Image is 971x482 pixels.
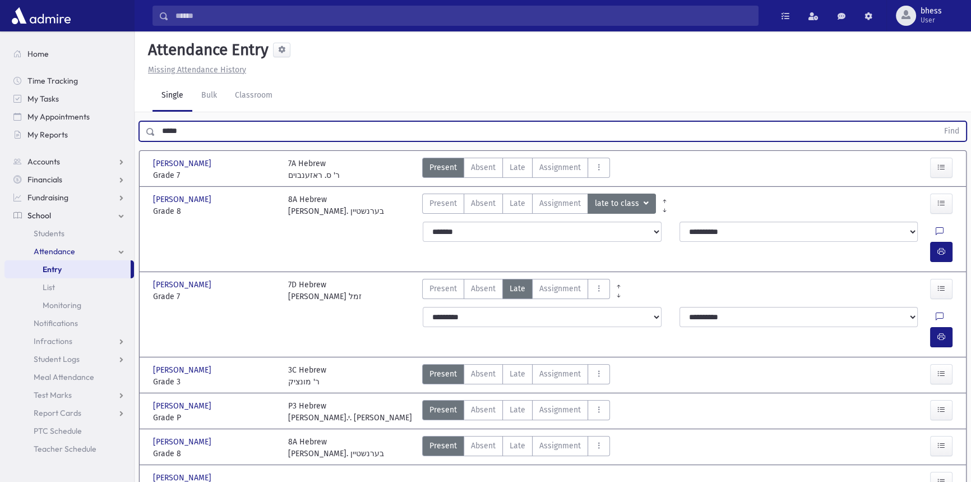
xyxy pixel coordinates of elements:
[4,332,134,350] a: Infractions
[43,264,62,274] span: Entry
[288,158,340,181] div: 7A Hebrew ר' ס. ראזענבוים
[539,368,581,380] span: Assignment
[27,192,68,203] span: Fundraising
[27,157,60,167] span: Accounts
[27,49,49,59] span: Home
[34,444,96,454] span: Teacher Schedule
[429,404,457,416] span: Present
[153,448,277,460] span: Grade 8
[153,364,214,376] span: [PERSON_NAME]
[288,194,384,217] div: 8A Hebrew [PERSON_NAME]. בערנשטיין
[921,7,942,16] span: bhess
[288,400,412,424] div: P3 Hebrew [PERSON_NAME].י. [PERSON_NAME]
[921,16,942,25] span: User
[4,189,134,206] a: Fundraising
[153,158,214,169] span: [PERSON_NAME]
[471,283,496,295] span: Absent
[422,364,610,388] div: AttTypes
[471,198,496,209] span: Absent
[429,283,457,295] span: Present
[4,90,134,108] a: My Tasks
[34,228,64,238] span: Students
[4,126,134,144] a: My Reports
[4,368,134,386] a: Meal Attendance
[27,112,90,122] span: My Appointments
[34,336,72,346] span: Infractions
[422,436,610,460] div: AttTypes
[937,122,966,141] button: Find
[510,198,525,209] span: Late
[27,76,78,86] span: Time Tracking
[27,210,51,221] span: School
[153,376,277,388] span: Grade 3
[288,436,384,460] div: 8A Hebrew [PERSON_NAME]. בערנשטיין
[588,194,656,214] button: late to class
[539,283,581,295] span: Assignment
[4,108,134,126] a: My Appointments
[153,412,277,424] span: Grade P
[153,279,214,291] span: [PERSON_NAME]
[169,6,758,26] input: Search
[510,283,525,295] span: Late
[9,4,73,27] img: AdmirePro
[4,440,134,458] a: Teacher Schedule
[471,440,496,452] span: Absent
[4,45,134,63] a: Home
[429,440,457,452] span: Present
[27,175,62,185] span: Financials
[539,440,581,452] span: Assignment
[429,368,457,380] span: Present
[4,314,134,332] a: Notifications
[539,198,581,209] span: Assignment
[153,436,214,448] span: [PERSON_NAME]
[144,40,269,59] h5: Attendance Entry
[471,404,496,416] span: Absent
[43,282,55,292] span: List
[34,354,80,364] span: Student Logs
[4,242,134,260] a: Attendance
[510,162,525,173] span: Late
[226,80,281,112] a: Classroom
[34,408,81,418] span: Report Cards
[27,130,68,140] span: My Reports
[471,368,496,380] span: Absent
[539,162,581,173] span: Assignment
[422,158,610,181] div: AttTypes
[4,350,134,368] a: Student Logs
[153,169,277,181] span: Grade 7
[4,296,134,314] a: Monitoring
[422,194,656,217] div: AttTypes
[422,400,610,424] div: AttTypes
[429,162,457,173] span: Present
[510,404,525,416] span: Late
[153,400,214,412] span: [PERSON_NAME]
[144,65,246,75] a: Missing Attendance History
[34,246,75,256] span: Attendance
[510,368,525,380] span: Late
[34,318,78,328] span: Notifications
[34,372,94,382] span: Meal Attendance
[4,72,134,90] a: Time Tracking
[510,440,525,452] span: Late
[34,390,72,400] span: Test Marks
[34,426,82,436] span: PTC Schedule
[4,422,134,440] a: PTC Schedule
[288,279,362,302] div: 7D Hebrew [PERSON_NAME] זמל
[27,94,59,104] span: My Tasks
[4,206,134,224] a: School
[153,291,277,302] span: Grade 7
[43,300,81,310] span: Monitoring
[192,80,226,112] a: Bulk
[4,260,131,278] a: Entry
[4,404,134,422] a: Report Cards
[4,171,134,189] a: Financials
[4,153,134,171] a: Accounts
[4,278,134,296] a: List
[153,194,214,205] span: [PERSON_NAME]
[148,65,246,75] u: Missing Attendance History
[4,224,134,242] a: Students
[153,205,277,217] span: Grade 8
[4,386,134,404] a: Test Marks
[152,80,192,112] a: Single
[288,364,326,388] div: 3C Hebrew ר' מונציק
